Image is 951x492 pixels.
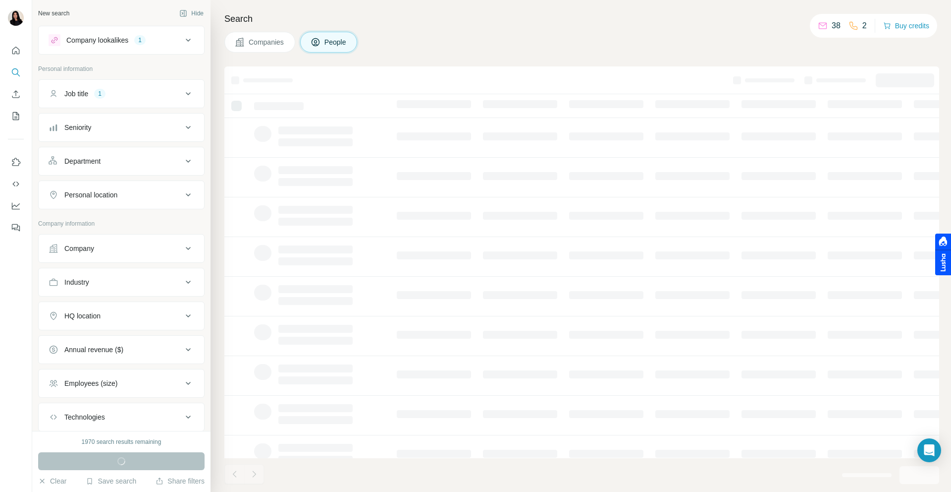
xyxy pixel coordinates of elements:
[156,476,205,486] button: Share filters
[883,19,929,33] button: Buy credits
[8,10,24,26] img: Avatar
[39,82,204,106] button: Job title1
[64,156,101,166] div: Department
[224,12,939,26] h4: Search
[8,63,24,81] button: Search
[64,378,117,388] div: Employees (size)
[8,107,24,125] button: My lists
[64,311,101,321] div: HQ location
[64,190,117,200] div: Personal location
[39,183,204,207] button: Personal location
[8,219,24,237] button: Feedback
[38,476,66,486] button: Clear
[134,36,146,45] div: 1
[64,244,94,253] div: Company
[172,6,211,21] button: Hide
[862,20,867,32] p: 2
[64,412,105,422] div: Technologies
[38,64,205,73] p: Personal information
[832,20,841,32] p: 38
[66,35,128,45] div: Company lookalikes
[94,89,106,98] div: 1
[39,405,204,429] button: Technologies
[38,9,69,18] div: New search
[8,42,24,60] button: Quick start
[64,277,89,287] div: Industry
[39,371,204,395] button: Employees (size)
[39,270,204,294] button: Industry
[39,304,204,328] button: HQ location
[39,149,204,173] button: Department
[64,345,123,355] div: Annual revenue ($)
[8,85,24,103] button: Enrich CSV
[249,37,285,47] span: Companies
[8,153,24,171] button: Use Surfe on LinkedIn
[39,28,204,52] button: Company lookalikes1
[64,89,88,99] div: Job title
[82,437,161,446] div: 1970 search results remaining
[38,219,205,228] p: Company information
[64,123,91,132] div: Seniority
[39,116,204,139] button: Seniority
[39,237,204,260] button: Company
[8,197,24,215] button: Dashboard
[8,175,24,193] button: Use Surfe API
[917,438,941,462] div: Open Intercom Messenger
[39,338,204,362] button: Annual revenue ($)
[86,476,136,486] button: Save search
[324,37,347,47] span: People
